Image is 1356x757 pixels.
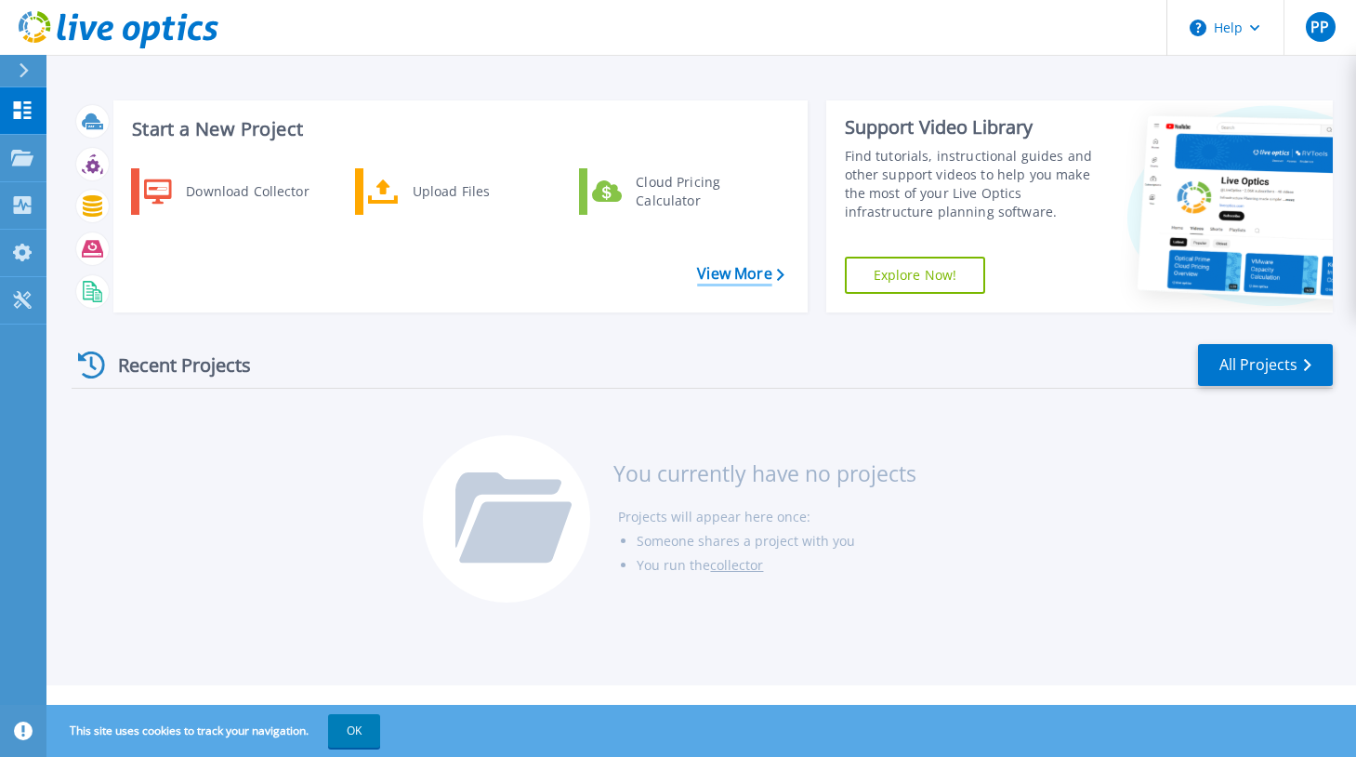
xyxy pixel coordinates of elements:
[1310,20,1329,34] span: PP
[845,147,1099,221] div: Find tutorials, instructional guides and other support videos to help you make the most of your L...
[51,714,380,748] span: This site uses cookies to track your navigation.
[637,529,916,553] li: Someone shares a project with you
[132,119,783,139] h3: Start a New Project
[710,556,763,574] a: collector
[579,168,770,215] a: Cloud Pricing Calculator
[1198,344,1333,386] a: All Projects
[626,173,764,210] div: Cloud Pricing Calculator
[355,168,546,215] a: Upload Files
[177,173,317,210] div: Download Collector
[131,168,322,215] a: Download Collector
[328,714,380,748] button: OK
[845,257,986,294] a: Explore Now!
[637,553,916,578] li: You run the
[403,173,541,210] div: Upload Files
[697,265,783,283] a: View More
[613,463,916,484] h3: You currently have no projects
[72,342,276,388] div: Recent Projects
[845,115,1099,139] div: Support Video Library
[618,505,916,529] li: Projects will appear here once:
